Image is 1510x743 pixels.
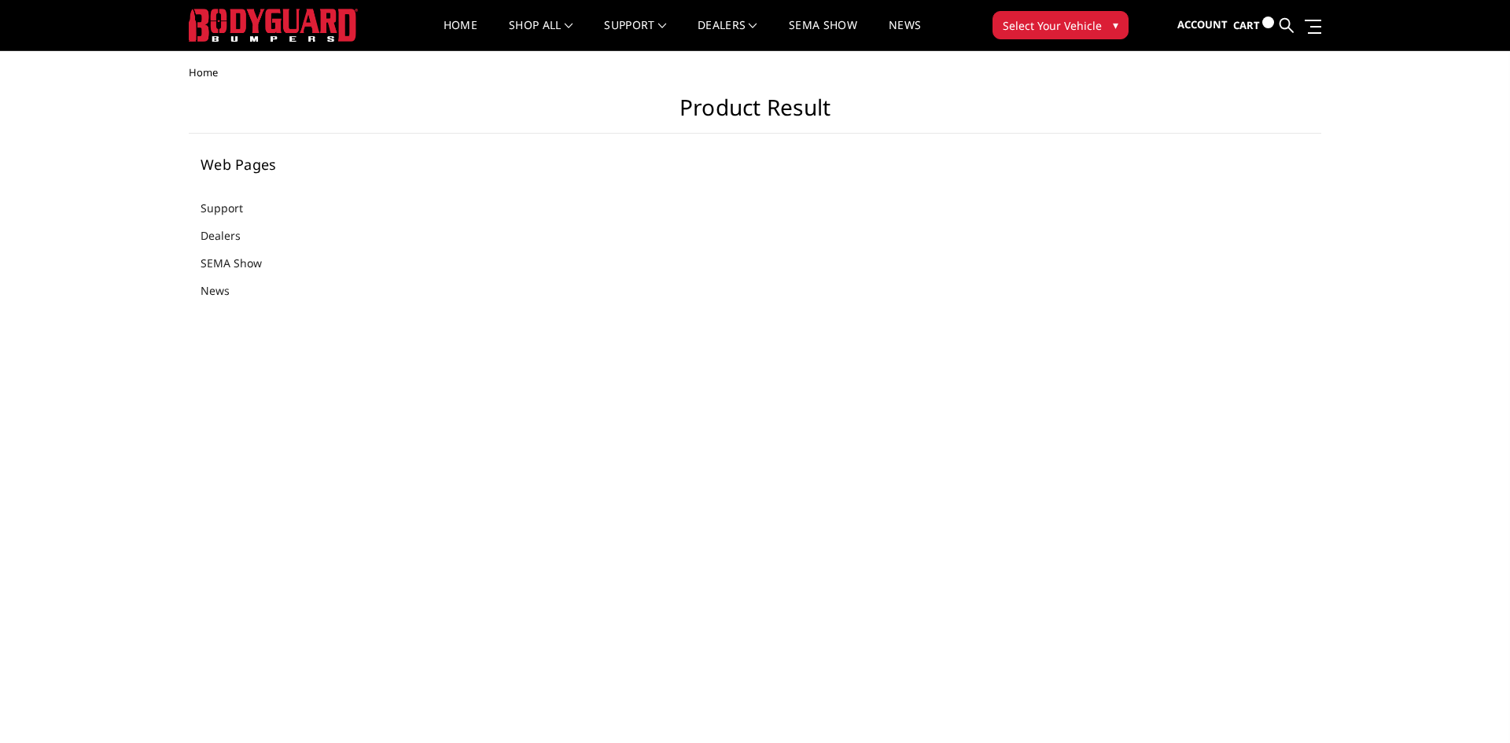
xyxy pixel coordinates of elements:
[189,94,1321,134] h1: Product Result
[1177,17,1228,31] span: Account
[201,227,260,244] a: Dealers
[201,282,249,299] a: News
[1113,17,1118,33] span: ▾
[189,65,218,79] span: Home
[1177,4,1228,46] a: Account
[698,20,757,50] a: Dealers
[1003,17,1102,34] span: Select Your Vehicle
[201,157,392,171] h5: Web Pages
[1233,18,1260,32] span: Cart
[789,20,857,50] a: SEMA Show
[201,200,263,216] a: Support
[1233,4,1274,47] a: Cart
[509,20,573,50] a: shop all
[444,20,477,50] a: Home
[889,20,921,50] a: News
[604,20,666,50] a: Support
[201,255,282,271] a: SEMA Show
[189,9,358,42] img: BODYGUARD BUMPERS
[993,11,1129,39] button: Select Your Vehicle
